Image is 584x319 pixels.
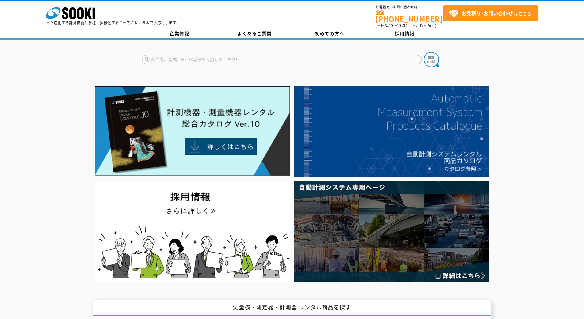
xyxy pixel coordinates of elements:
[95,181,290,282] img: SOOKI recruit
[95,86,290,176] img: Catalog Ver10
[142,55,422,64] input: 商品名、型式、NETIS番号を入力してください
[449,9,531,18] span: はこちら
[294,86,489,177] img: 自動計測システムカタログ
[424,52,439,67] img: btn_search.png
[93,300,491,317] h1: 測量機・測定器・計測器 レンタル商品を探す
[315,30,344,37] span: 初めての方へ
[397,23,408,28] span: 17:30
[367,29,442,38] a: 採用情報
[376,23,436,28] span: (平日 ～ 土日、祝日除く)
[142,29,217,38] a: 企業情報
[294,181,489,282] img: 自動計測システム専用ページ
[376,10,443,22] a: [PHONE_NUMBER]
[443,5,538,21] a: お見積り･お問い合わせはこちら
[46,21,180,25] p: 日々進化する計測技術と多種・多様化するニーズにレンタルでお応えします。
[217,29,292,38] a: よくあるご質問
[292,29,367,38] a: 初めての方へ
[385,23,393,28] span: 8:50
[461,10,513,17] strong: お見積り･お問い合わせ
[376,5,443,9] span: お電話でのお問い合わせは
